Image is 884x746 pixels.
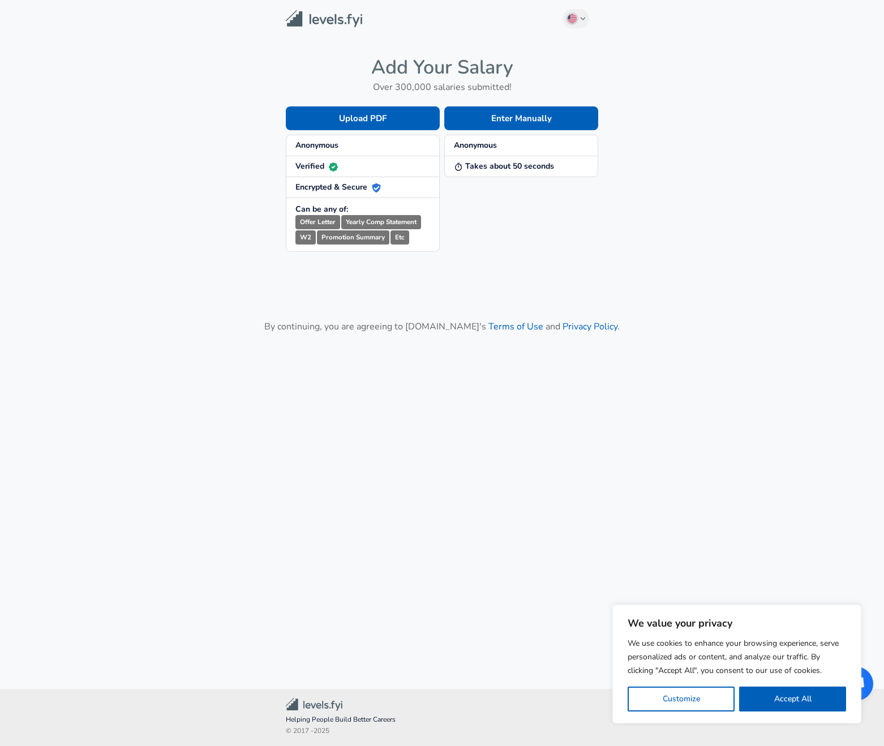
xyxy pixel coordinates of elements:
strong: Anonymous [295,140,338,151]
img: Levels.fyi Community [286,698,342,711]
div: We value your privacy [612,604,861,723]
p: We value your privacy [628,616,846,630]
p: We use cookies to enhance your browsing experience, serve personalized ads or content, and analyz... [628,637,846,678]
small: Yearly Comp Statement [341,215,421,229]
h4: Add Your Salary [286,55,598,79]
button: Enter Manually [444,106,598,130]
small: Offer Letter [295,215,340,229]
button: Customize [628,687,735,711]
button: English (US) [563,9,590,28]
small: Etc [390,230,409,245]
img: Levels.fyi [286,10,362,28]
strong: Can be any of: [295,204,348,215]
span: Helping People Build Better Careers [286,714,598,726]
strong: Anonymous [454,140,497,151]
a: Privacy Policy [563,320,617,333]
button: Upload PDF [286,106,440,130]
span: © 2017 - 2025 [286,726,598,737]
strong: Takes about 50 seconds [454,161,554,172]
small: W2 [295,230,316,245]
a: Terms of Use [488,320,543,333]
button: Accept All [739,687,846,711]
h6: Over 300,000 salaries submitted! [286,79,598,95]
small: Promotion Summary [317,230,389,245]
img: English (US) [568,14,577,23]
strong: Encrypted & Secure [295,182,381,192]
strong: Verified [295,161,338,172]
